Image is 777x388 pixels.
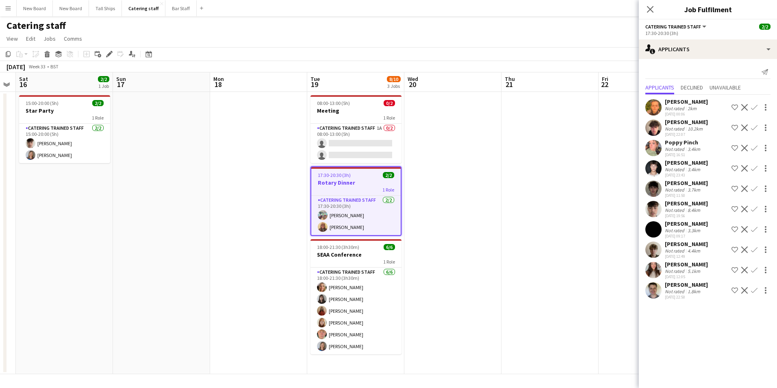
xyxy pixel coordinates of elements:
[383,115,395,121] span: 1 Role
[50,63,59,70] div: BST
[505,75,515,83] span: Thu
[665,126,686,132] div: Not rated
[665,152,702,157] div: [DATE] 16:51
[602,75,608,83] span: Fri
[310,166,402,236] app-job-card: 17:30-20:30 (3h)2/2Rotary Dinner1 RoleCatering trained staff2/217:30-20:30 (3h)[PERSON_NAME][PERS...
[639,39,777,59] div: Applicants
[310,75,320,83] span: Tue
[383,259,395,265] span: 1 Role
[665,200,708,207] div: [PERSON_NAME]
[310,251,402,258] h3: SEAA Conference
[686,268,702,274] div: 5.1km
[665,111,708,117] div: [DATE] 00:06
[23,33,39,44] a: Edit
[645,24,708,30] button: Catering trained staff
[686,227,702,233] div: 3.3km
[122,0,165,16] button: Catering staff
[665,220,708,227] div: [PERSON_NAME]
[43,35,56,42] span: Jobs
[19,95,110,163] app-job-card: 15:00-20:00 (5h)2/2Star Party1 RoleCatering trained staff2/215:00-20:00 (5h)[PERSON_NAME][PERSON_...
[165,0,197,16] button: Bar Staff
[213,75,224,83] span: Mon
[19,107,110,114] h3: Star Party
[3,33,21,44] a: View
[686,187,702,193] div: 3.7km
[665,187,686,193] div: Not rated
[61,33,85,44] a: Comms
[7,35,18,42] span: View
[310,95,402,163] app-job-card: 08:00-13:00 (5h)0/2Meeting1 RoleCatering trained staff1A0/208:00-13:00 (5h)
[311,179,401,186] h3: Rotary Dinner
[681,85,703,90] span: Declined
[387,83,400,89] div: 3 Jobs
[98,76,109,82] span: 2/2
[92,115,104,121] span: 1 Role
[665,261,708,268] div: [PERSON_NAME]
[645,30,770,36] div: 17:30-20:30 (3h)
[645,85,674,90] span: Applicants
[310,268,402,354] app-card-role: Catering trained staff6/618:00-21:30 (3h30m)[PERSON_NAME][PERSON_NAME][PERSON_NAME][PERSON_NAME][...
[116,75,126,83] span: Sun
[665,118,708,126] div: [PERSON_NAME]
[408,75,418,83] span: Wed
[98,83,109,89] div: 1 Job
[26,100,59,106] span: 15:00-20:00 (5h)
[665,159,708,166] div: [PERSON_NAME]
[686,207,702,213] div: 8.4km
[665,248,686,254] div: Not rated
[504,80,515,89] span: 21
[665,268,686,274] div: Not rated
[64,35,82,42] span: Comms
[686,105,698,111] div: 2km
[665,166,686,172] div: Not rated
[309,80,320,89] span: 19
[665,294,708,300] div: [DATE] 22:50
[665,98,708,105] div: [PERSON_NAME]
[645,24,701,30] span: Catering trained staff
[18,80,28,89] span: 16
[17,0,53,16] button: New Board
[406,80,418,89] span: 20
[40,33,59,44] a: Jobs
[710,85,741,90] span: Unavailable
[317,244,359,250] span: 18:00-21:30 (3h30m)
[686,288,702,294] div: 1.8km
[639,4,777,15] h3: Job Fulfilment
[26,35,35,42] span: Edit
[7,63,25,71] div: [DATE]
[53,0,89,16] button: New Board
[686,248,702,254] div: 4.4km
[665,105,686,111] div: Not rated
[382,187,394,193] span: 1 Role
[317,100,350,106] span: 08:00-13:00 (5h)
[89,0,122,16] button: Tall Ships
[19,75,28,83] span: Sat
[665,213,708,218] div: [DATE] 19:56
[665,254,708,259] div: [DATE] 12:49
[665,240,708,248] div: [PERSON_NAME]
[665,179,708,187] div: [PERSON_NAME]
[601,80,608,89] span: 22
[686,146,702,152] div: 3.4km
[92,100,104,106] span: 2/2
[665,233,708,239] div: [DATE] 09:17
[115,80,126,89] span: 17
[665,193,708,198] div: [DATE] 11:50
[310,107,402,114] h3: Meeting
[665,207,686,213] div: Not rated
[310,239,402,354] app-job-card: 18:00-21:30 (3h30m)6/6SEAA Conference1 RoleCatering trained staff6/618:00-21:30 (3h30m)[PERSON_NA...
[384,244,395,250] span: 6/6
[665,132,708,137] div: [DATE] 22:07
[665,288,686,294] div: Not rated
[310,124,402,163] app-card-role: Catering trained staff1A0/208:00-13:00 (5h)
[7,20,66,32] h1: Catering staff
[759,24,770,30] span: 2/2
[311,196,401,235] app-card-role: Catering trained staff2/217:30-20:30 (3h)[PERSON_NAME][PERSON_NAME]
[665,172,708,178] div: [DATE] 23:43
[665,139,702,146] div: Poppy Pinch
[665,227,686,233] div: Not rated
[383,172,394,178] span: 2/2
